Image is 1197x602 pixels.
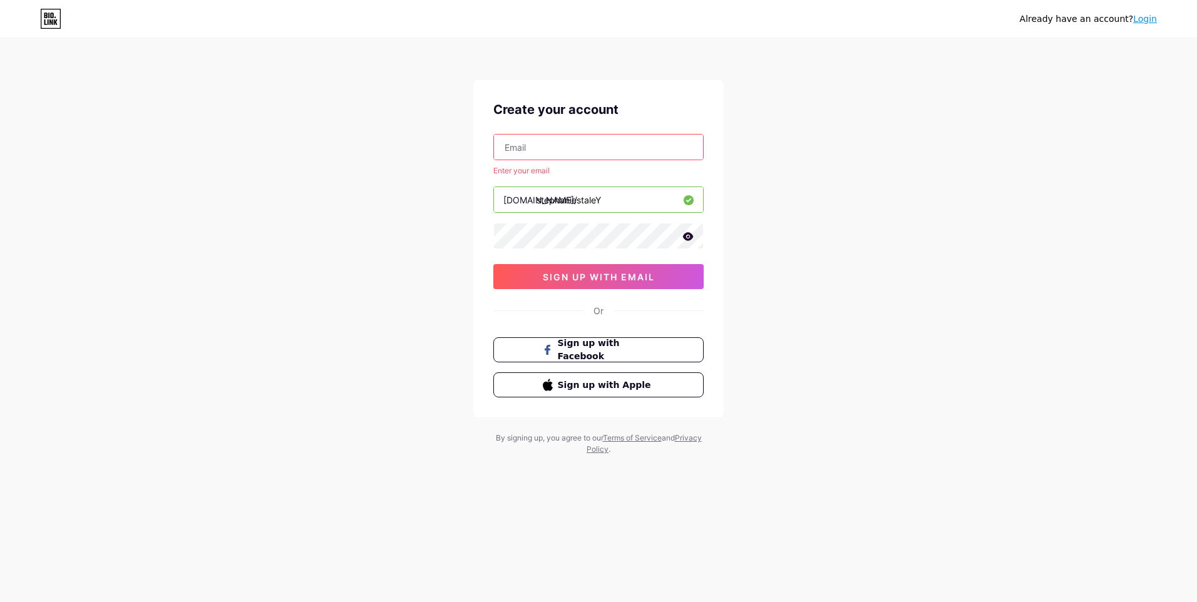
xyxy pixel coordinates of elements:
[492,432,705,455] div: By signing up, you agree to our and .
[503,193,577,207] div: [DOMAIN_NAME]/
[494,187,703,212] input: username
[494,135,703,160] input: Email
[593,304,604,317] div: Or
[603,433,662,442] a: Terms of Service
[493,372,704,397] button: Sign up with Apple
[558,379,655,392] span: Sign up with Apple
[493,264,704,289] button: sign up with email
[493,100,704,119] div: Create your account
[493,337,704,362] button: Sign up with Facebook
[1020,13,1157,26] div: Already have an account?
[493,165,704,176] div: Enter your email
[558,337,655,363] span: Sign up with Facebook
[1133,14,1157,24] a: Login
[543,272,655,282] span: sign up with email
